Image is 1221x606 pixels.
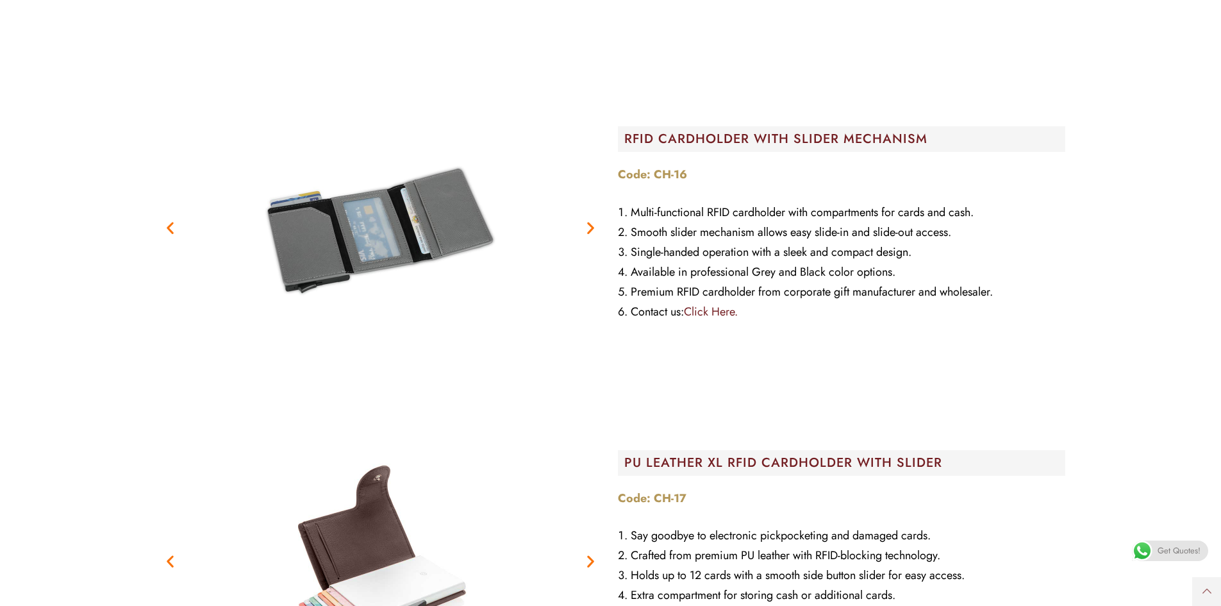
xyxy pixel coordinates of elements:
a: Click Here. [684,303,738,320]
li: Multi-functional RFID cardholder with compartments for cards and cash. [618,203,1066,223]
div: Next slide [583,553,599,569]
h2: RFID CARDHOLDER WITH SLIDER MECHANISM [624,133,1066,146]
div: Next slide [583,220,599,236]
li: Premium RFID cardholder from corporate gift manufacturer and wholesaler. [618,282,1066,302]
li: Smooth slider mechanism allows easy slide-in and slide-out access. [618,223,1066,242]
li: Available in professional Grey and Black color options. [618,262,1066,282]
li: Crafted from premium PU leather with RFID-blocking technology. [618,546,1066,566]
img: CH-16-2 [220,67,540,388]
div: 3 / 4 [156,67,605,388]
span: Get Quotes! [1158,541,1200,561]
strong: Code: CH-17 [618,490,686,507]
div: Previous slide [162,553,178,569]
div: Image Carousel [156,67,605,388]
strong: Code: CH-16 [618,166,687,183]
li: Holds up to 12 cards with a smooth side button slider for easy access. [618,566,1066,585]
li: Extra compartment for storing cash or additional cards. [618,585,1066,605]
li: Single-handed operation with a sleek and compact design. [618,242,1066,262]
li: Say goodbye to electronic pickpocketing and damaged cards. [618,526,1066,546]
li: Contact us: [618,302,1066,322]
div: Previous slide [162,220,178,236]
h2: PU LEATHER XL RFID CARDHOLDER WITH SLIDER [624,457,1066,469]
